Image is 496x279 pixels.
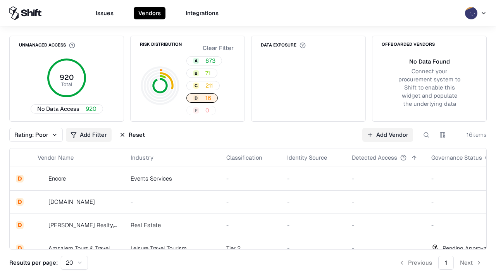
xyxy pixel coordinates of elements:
[362,128,413,142] a: Add Vendor
[66,128,112,142] button: Add Filter
[287,198,339,206] div: -
[186,69,217,78] button: B71
[38,153,74,162] div: Vendor Name
[409,57,450,65] div: No Data Found
[48,198,95,206] div: [DOMAIN_NAME]
[226,174,275,183] div: -
[287,174,339,183] div: -
[38,245,45,252] img: Amsalem Tours & Travel
[287,244,339,252] div: -
[261,42,306,48] div: Data Exposure
[38,175,45,183] img: Encore
[186,56,222,65] button: A673
[131,244,214,252] div: Leisure Travel Tourism
[134,7,165,19] button: Vendors
[205,69,211,77] span: 71
[31,104,103,114] button: No Data Access920
[16,221,24,229] div: D
[60,73,74,82] tspan: 920
[131,198,214,206] div: -
[193,58,199,64] div: A
[382,42,435,46] div: Offboarded Vendors
[48,174,66,183] div: Encore
[140,42,182,46] div: Risk Distribution
[226,198,275,206] div: -
[19,42,75,48] div: Unmanaged Access
[48,221,118,229] div: [PERSON_NAME] Realty, LLC
[226,153,262,162] div: Classification
[91,7,118,19] button: Issues
[438,256,454,270] button: 1
[131,153,153,162] div: Industry
[181,7,223,19] button: Integrations
[193,95,199,101] div: D
[352,221,419,229] div: -
[205,94,211,102] span: 16
[16,198,24,206] div: D
[61,81,72,88] tspan: Total
[16,175,24,183] div: D
[131,174,214,183] div: Events Services
[9,258,58,267] p: Results per page:
[186,93,218,103] button: D16
[16,245,24,252] div: D
[131,221,214,229] div: Real Estate
[201,42,235,53] button: Clear Filter
[394,256,487,270] nav: pagination
[226,244,275,252] div: Tier 2
[352,153,397,162] div: Detected Access
[115,128,150,142] button: Reset
[287,153,327,162] div: Identity Source
[38,198,45,206] img: gov.uk
[352,174,419,183] div: -
[352,244,419,252] div: -
[37,105,79,113] span: No Data Access
[431,153,482,162] div: Governance Status
[14,131,48,139] span: Rating: Poor
[443,244,488,252] div: Pending Approval
[287,221,339,229] div: -
[397,67,462,108] div: Connect your procurement system to Shift to enable this widget and populate the underlying data
[193,83,199,89] div: C
[226,221,275,229] div: -
[9,128,63,142] button: Rating: Poor
[456,131,487,139] div: 16 items
[86,105,96,113] span: 920
[205,57,215,65] span: 673
[186,81,220,90] button: C211
[205,81,213,90] span: 211
[38,221,45,229] img: Keller Williams Realty, LLC
[48,244,110,252] div: Amsalem Tours & Travel
[352,198,419,206] div: -
[193,70,199,76] div: B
